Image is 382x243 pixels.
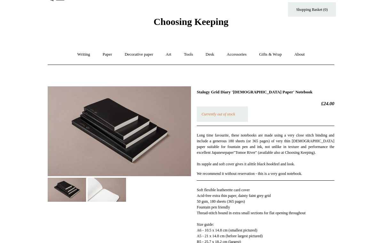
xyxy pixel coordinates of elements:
a: Writing [72,46,96,63]
a: Decorative paper [119,46,159,63]
span: Thread-stitch bound in extra small sections for flat opening throughout [197,211,306,216]
span: Fountain pen friendly [197,205,230,210]
p: Long time favourite, these notebooks are made using a very close stitch binding and include a gen... [197,133,334,167]
h2: £24.00 [197,101,334,107]
a: Gifts & Wrap [253,46,288,63]
span: Acid-free extra thin paper, dainty faint grey grid [197,194,271,198]
span: paper [225,151,234,155]
em: Currently out of stock [202,112,235,117]
img: Stalogy Grid Diary 'Bible Paper' Notebook [88,178,126,202]
a: Tools [178,46,199,63]
img: Stalogy Grid Diary 'Bible Paper' Notebook [48,178,86,202]
span: Choosing Keeping [154,17,228,27]
span: 50 gsm, 180 sheets (365 pages) [197,200,245,204]
a: Desk [200,46,220,63]
a: About [289,46,311,63]
a: Choosing Keeping [154,22,228,26]
em: little black book [249,162,274,167]
img: Stalogy Grid Diary 'Bible Paper' Notebook [48,87,191,176]
span: Soft flexible leatherette card cover [197,188,250,192]
a: Shopping Basket (0) [288,3,336,17]
a: Art [160,46,177,63]
a: Paper [97,46,118,63]
h1: Stalogy Grid Diary '[DEMOGRAPHIC_DATA] Paper' Notebook [197,90,334,95]
a: Accessories [221,46,252,63]
p: We recommend it without reservation - this is a very good notebook. [197,171,334,177]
